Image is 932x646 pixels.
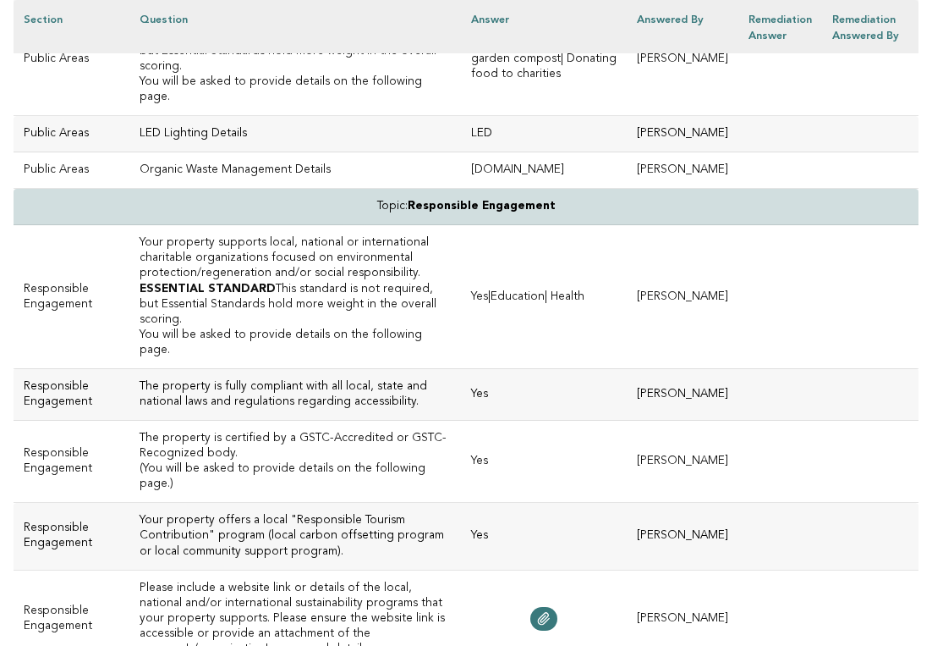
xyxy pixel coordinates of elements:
td: Yes [461,368,627,420]
h3: The property is certified by a GSTC-Accredited or GSTC-Recognized body. [140,431,451,461]
td: [PERSON_NAME] [627,3,738,115]
td: [PERSON_NAME] [627,116,738,152]
td: Topic: [14,189,918,225]
p: You will be asked to provide details on the following page. [140,328,451,358]
td: [PERSON_NAME] [627,368,738,420]
td: Yes [461,503,627,570]
td: [PERSON_NAME] [627,503,738,570]
td: Yes [461,421,627,503]
strong: ESSENTIAL STANDARD [140,284,276,295]
td: [PERSON_NAME] [627,421,738,503]
strong: Responsible Engagement [408,201,556,212]
td: Responsible Engagement [14,368,129,420]
td: [DOMAIN_NAME] [461,152,627,189]
td: [PERSON_NAME] [627,225,738,369]
p: (You will be asked to provide details on the following page.) [140,461,451,492]
h3: The property is fully compliant with all local, state and national laws and regulations regarding... [140,379,451,410]
h3: Your property supports local, national or international charitable organizations focused on envir... [140,235,451,281]
td: Public Areas [14,3,129,115]
td: Responsible Engagement [14,225,129,369]
td: Public Areas [14,116,129,152]
td: Yes|Composting through garden compost| Donating food to charities [461,3,627,115]
h3: Your property offers a local "Responsible Tourism Contribution" program (local carbon offsetting ... [140,513,451,559]
td: Responsible Engagement [14,421,129,503]
p: Organic Waste Management Details [140,163,451,178]
td: Yes|Education| Health [461,225,627,369]
p: LED Lighting Details [140,126,451,141]
p: You will be asked to provide details on the following page. [140,75,451,105]
p: This standard is not required, but Essential Standards hold more weight in the overall scoring. [140,282,451,328]
td: Public Areas [14,152,129,189]
td: LED [461,116,627,152]
td: Responsible Engagement [14,503,129,570]
td: [PERSON_NAME] [627,152,738,189]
